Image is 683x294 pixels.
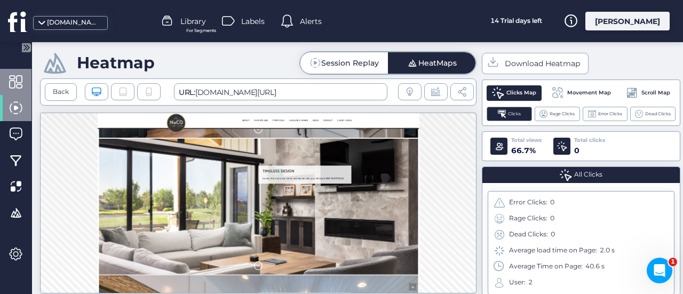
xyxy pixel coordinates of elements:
div: Back [45,83,77,101]
span: [DOMAIN_NAME][URL] [174,83,387,100]
div: [DOMAIN_NAME] [47,18,100,28]
div: 2.0 s [600,245,615,256]
span: 1 [669,258,677,266]
div: Session Replay [321,59,379,67]
div: 0 [550,197,554,208]
span: Alerts [300,15,322,27]
span: All Clicks [574,170,602,180]
span: For Segments [186,27,216,34]
span: Movement Map [567,89,611,97]
span: Clicks Map [506,89,536,97]
span: Download Heatmap [505,58,580,69]
div: 66.7% [511,145,542,156]
div: Heatmap [77,53,155,73]
div: Total views [511,136,542,145]
span: Error Clicks: [509,197,547,208]
div: 40.6 s [585,261,605,272]
div: 0 [551,229,555,240]
span: Scroll Map [641,89,670,97]
div: 2 [528,277,533,288]
span: Error Clicks [598,110,622,117]
span: Dead Clicks [645,110,671,117]
span: Rage Clicks: [509,213,547,224]
span: Dead Clicks: [509,229,548,240]
span: URL: [179,88,195,97]
div: 0 [550,213,554,224]
span: Library [180,15,206,27]
div: 0 [574,145,605,156]
span: Rage Clicks [550,110,575,117]
div: Total clicks [574,136,605,145]
span: Average Time on Page: [509,261,583,272]
span: Clicks [508,110,521,117]
iframe: Intercom live chat [647,258,672,283]
span: Average load time on Page: [509,245,597,256]
div: [PERSON_NAME] [585,12,670,30]
div: 14 Trial days left [476,12,556,30]
span: Labels [241,15,265,27]
span: User: [509,277,526,288]
div: HeatMaps [418,59,457,67]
